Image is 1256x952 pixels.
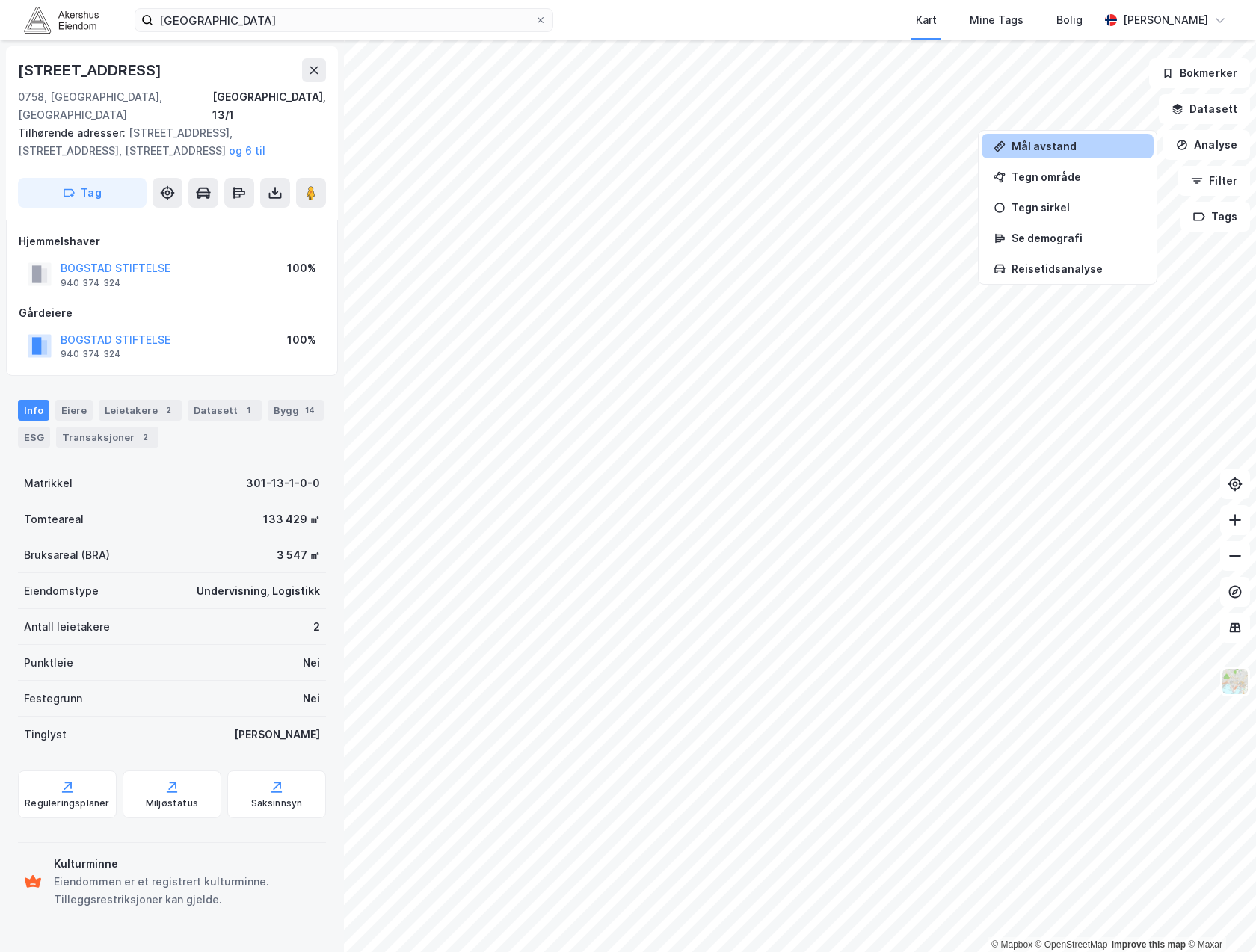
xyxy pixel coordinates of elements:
[991,939,1032,950] a: Mapbox
[19,304,325,322] div: Gårdeiere
[1149,58,1250,88] button: Bokmerker
[25,797,109,809] div: Reguleringsplaner
[287,259,316,277] div: 100%
[61,277,121,289] div: 940 374 324
[24,654,73,672] div: Punktleie
[1180,202,1250,232] button: Tags
[61,348,121,360] div: 940 374 324
[1012,232,1142,244] div: Se demografi
[1112,939,1186,950] a: Improve this map
[24,618,110,636] div: Antall leietakere
[18,427,50,448] div: ESG
[56,427,158,448] div: Transaksjoner
[1221,667,1249,696] img: Z
[24,510,84,528] div: Tomteareal
[138,430,153,445] div: 2
[287,331,316,349] div: 100%
[268,400,324,421] div: Bygg
[916,11,937,29] div: Kart
[18,124,314,160] div: [STREET_ADDRESS], [STREET_ADDRESS], [STREET_ADDRESS]
[24,726,67,744] div: Tinglyst
[246,475,320,492] div: 301-13-1-0-0
[18,88,212,124] div: 0758, [GEOGRAPHIC_DATA], [GEOGRAPHIC_DATA]
[24,475,73,492] div: Matrikkel
[1123,11,1208,29] div: [PERSON_NAME]
[153,9,535,31] input: Søk på adresse, matrikkel, gårdeiere, leietakere eller personer
[1163,130,1250,160] button: Analyse
[1035,939,1108,950] a: OpenStreetMap
[234,726,320,744] div: [PERSON_NAME]
[1181,880,1256,952] iframe: Chat Widget
[303,654,320,672] div: Nei
[54,873,320,909] div: Eiendommen er et registrert kulturminne. Tilleggsrestriksjoner kan gjelde.
[302,403,318,418] div: 14
[54,855,320,873] div: Kulturminne
[1181,880,1256,952] div: Kontrollprogram for chat
[241,403,256,418] div: 1
[24,690,82,708] div: Festegrunn
[1056,11,1083,29] div: Bolig
[263,510,320,528] div: 133 429 ㎡
[18,126,129,139] span: Tilhørende adresser:
[55,400,93,421] div: Eiere
[24,7,99,33] img: akershus-eiendom-logo.9091f326c980b4bce74ccdd9f866810c.svg
[197,582,320,600] div: Undervisning, Logistikk
[1159,94,1250,124] button: Datasett
[161,403,176,418] div: 2
[24,582,99,600] div: Eiendomstype
[99,400,182,421] div: Leietakere
[18,400,49,421] div: Info
[251,797,303,809] div: Saksinnsyn
[970,11,1023,29] div: Mine Tags
[1012,201,1142,214] div: Tegn sirkel
[1178,166,1250,196] button: Filter
[313,618,320,636] div: 2
[18,178,147,208] button: Tag
[188,400,262,421] div: Datasett
[303,690,320,708] div: Nei
[18,58,164,82] div: [STREET_ADDRESS]
[1012,140,1142,152] div: Mål avstand
[1012,170,1142,183] div: Tegn område
[277,546,320,564] div: 3 547 ㎡
[24,546,110,564] div: Bruksareal (BRA)
[1012,262,1142,275] div: Reisetidsanalyse
[19,232,325,250] div: Hjemmelshaver
[146,797,198,809] div: Miljøstatus
[212,88,326,124] div: [GEOGRAPHIC_DATA], 13/1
